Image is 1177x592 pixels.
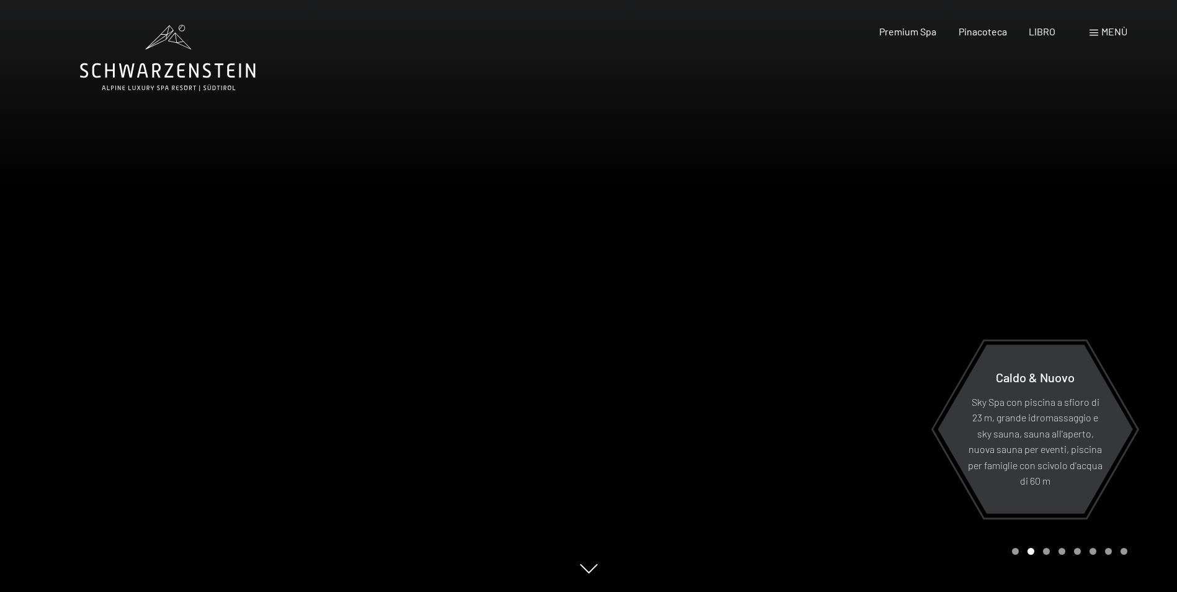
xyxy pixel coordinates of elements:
div: Giostra Pagina 6 [1090,548,1096,555]
div: Giostra Pagina 4 [1058,548,1065,555]
div: Giostra Pagina 1 [1012,548,1019,555]
div: Impaginazione a carosello [1008,548,1127,555]
a: Caldo & Nuovo Sky Spa con piscina a sfioro di 23 m, grande idromassaggio e sky sauna, sauna all'a... [937,344,1134,514]
div: Carosello Pagina 5 [1074,548,1081,555]
a: Pinacoteca [959,25,1007,37]
a: Premium Spa [879,25,936,37]
a: LIBRO [1029,25,1055,37]
div: Giostra Pagina 8 [1121,548,1127,555]
div: Giostra Pagina 7 [1105,548,1112,555]
span: Caldo & Nuovo [996,369,1075,384]
span: Menù [1101,25,1127,37]
div: Carosello Pagina 2 (Diapositiva corrente) [1027,548,1034,555]
div: Giostra Pagina 3 [1043,548,1050,555]
p: Sky Spa con piscina a sfioro di 23 m, grande idromassaggio e sky sauna, sauna all'aperto, nuova s... [968,393,1103,489]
